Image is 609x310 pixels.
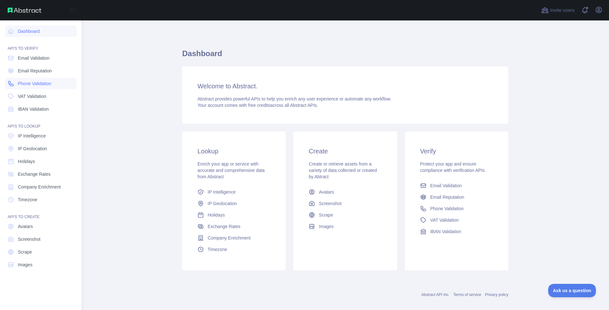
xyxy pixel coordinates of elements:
[182,48,508,64] h1: Dashboard
[430,217,459,223] span: VAT Validation
[5,38,76,51] div: API'S TO VERIFY
[309,161,377,179] span: Create or retrieve assets from a variety of data collected or created by Abtract
[18,133,46,139] span: IP Intelligence
[420,161,485,173] span: Protect your app and ensure compliance with verification APIs
[5,259,76,270] a: Images
[5,181,76,193] a: Company Enrichment
[195,198,273,209] a: IP Geolocation
[418,203,496,214] a: Phone Validation
[548,284,596,297] iframe: Toggle Customer Support
[5,156,76,167] a: Holidays
[18,262,32,268] span: Images
[5,65,76,77] a: Email Reputation
[5,233,76,245] a: Screenshot
[5,78,76,89] a: Phone Validation
[208,189,236,195] span: IP Intelligence
[319,212,333,218] span: Scrape
[18,68,52,74] span: Email Reputation
[309,147,382,156] h3: Create
[18,249,32,255] span: Scrape
[306,209,384,221] a: Scrape
[197,161,265,179] span: Enrich your app or service with accurate and comprehensive data from Abstract
[248,103,270,108] span: free credits
[208,200,237,207] span: IP Geolocation
[5,116,76,129] div: API'S TO LOOKUP
[18,171,51,177] span: Exchange Rates
[5,207,76,219] div: API'S TO CREATE
[18,106,49,112] span: IBAN Validation
[5,168,76,180] a: Exchange Rates
[540,5,576,15] button: Invite users
[197,147,270,156] h3: Lookup
[208,212,225,218] span: Holidays
[485,292,508,297] a: Privacy policy
[306,198,384,209] a: Screenshot
[18,196,37,203] span: Timezone
[5,246,76,258] a: Scrape
[319,223,333,230] span: Images
[418,226,496,237] a: IBAN Validation
[18,80,51,87] span: Phone Validation
[18,223,33,230] span: Avatars
[5,91,76,102] a: VAT Validation
[18,236,40,242] span: Screenshot
[208,223,240,230] span: Exchange Rates
[430,194,464,200] span: Email Reputation
[18,158,35,165] span: Holidays
[195,209,273,221] a: Holidays
[208,235,251,241] span: Company Enrichment
[5,26,76,37] a: Dashboard
[319,200,341,207] span: Screenshot
[418,180,496,191] a: Email Validation
[453,292,481,297] a: Terms of service
[430,205,464,212] span: Phone Validation
[18,145,47,152] span: IP Geolocation
[195,244,273,255] a: Timezone
[319,189,334,195] span: Avatars
[5,103,76,115] a: IBAN Validation
[306,221,384,232] a: Images
[18,55,49,61] span: Email Validation
[5,221,76,232] a: Avatars
[5,130,76,142] a: IP Intelligence
[5,143,76,154] a: IP Geolocation
[18,93,46,100] span: VAT Validation
[208,246,227,253] span: Timezone
[197,103,318,108] span: Your account comes with across all Abstract APIs.
[430,228,461,235] span: IBAN Validation
[418,191,496,203] a: Email Reputation
[420,147,493,156] h3: Verify
[550,7,575,14] span: Invite users
[430,182,462,189] span: Email Validation
[418,214,496,226] a: VAT Validation
[195,221,273,232] a: Exchange Rates
[421,292,450,297] a: Abstract API Inc.
[306,186,384,198] a: Avatars
[5,52,76,64] a: Email Validation
[195,186,273,198] a: IP Intelligence
[18,184,61,190] span: Company Enrichment
[197,82,493,91] h3: Welcome to Abstract.
[195,232,273,244] a: Company Enrichment
[197,96,391,101] span: Abstract provides powerful APIs to help you enrich any user experience or automate any workflow.
[8,8,41,13] img: Abstract API
[5,194,76,205] a: Timezone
